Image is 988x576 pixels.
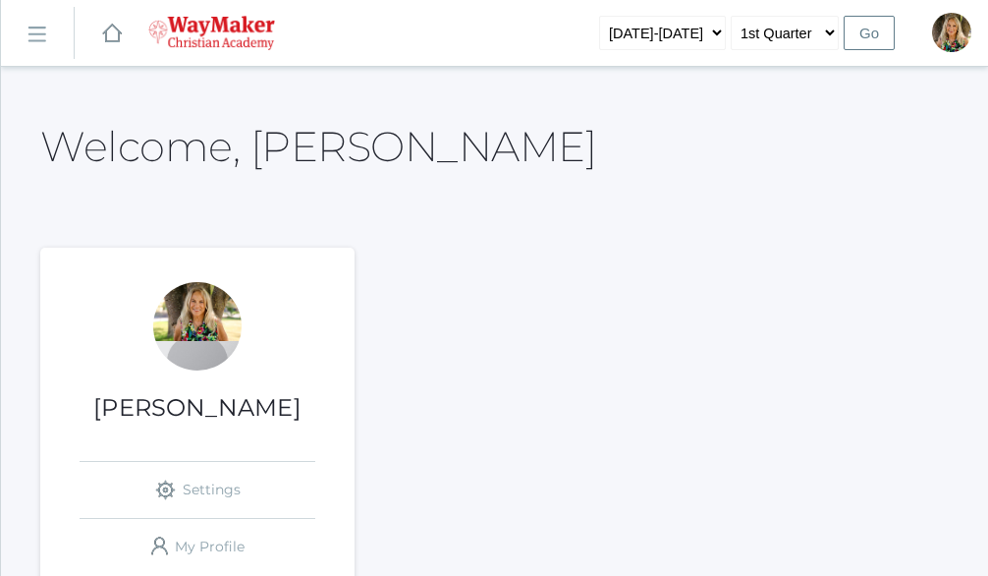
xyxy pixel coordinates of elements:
a: My Profile [80,519,315,575]
input: Go [844,16,895,50]
div: Claudia Marosz [932,13,971,52]
div: Claudia Marosz [153,282,242,371]
h1: [PERSON_NAME] [40,395,355,421]
a: Settings [80,462,315,518]
img: waymaker-logo-stack-white-1602f2b1af18da31a5905e9982d058868370996dac5278e84edea6dabf9a3315.png [148,16,275,50]
h2: Welcome, [PERSON_NAME] [40,124,596,169]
